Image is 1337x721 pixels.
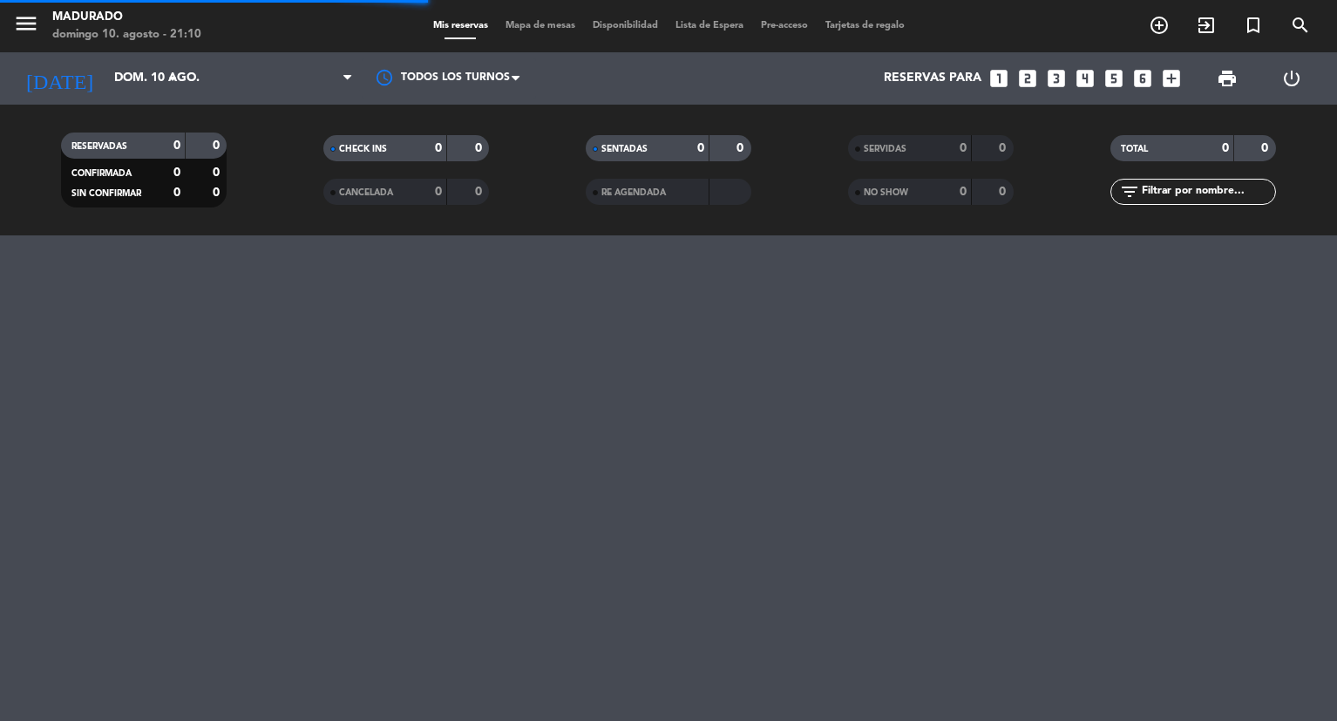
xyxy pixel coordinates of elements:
[884,71,981,85] span: Reservas para
[71,189,141,198] span: SIN CONFIRMAR
[173,167,180,179] strong: 0
[999,142,1009,154] strong: 0
[13,10,39,43] button: menu
[13,59,105,98] i: [DATE]
[601,188,666,197] span: RE AGENDADA
[213,139,223,152] strong: 0
[1243,15,1264,36] i: turned_in_not
[1281,68,1302,89] i: power_settings_new
[1222,142,1229,154] strong: 0
[162,68,183,89] i: arrow_drop_down
[987,67,1010,90] i: looks_one
[13,10,39,37] i: menu
[1016,67,1039,90] i: looks_two
[960,186,967,198] strong: 0
[1131,67,1154,90] i: looks_6
[817,21,913,31] span: Tarjetas de regalo
[52,26,201,44] div: domingo 10. agosto - 21:10
[1290,15,1311,36] i: search
[435,186,442,198] strong: 0
[173,187,180,199] strong: 0
[339,188,393,197] span: CANCELADA
[960,142,967,154] strong: 0
[475,142,485,154] strong: 0
[1196,15,1217,36] i: exit_to_app
[339,145,387,153] span: CHECK INS
[213,167,223,179] strong: 0
[736,142,747,154] strong: 0
[1217,68,1238,89] span: print
[1074,67,1096,90] i: looks_4
[584,21,667,31] span: Disponibilidad
[1103,67,1125,90] i: looks_5
[435,142,442,154] strong: 0
[71,169,132,178] span: CONFIRMADA
[864,145,906,153] span: SERVIDAS
[52,9,201,26] div: Madurado
[601,145,648,153] span: SENTADAS
[697,142,704,154] strong: 0
[1119,181,1140,202] i: filter_list
[1149,15,1170,36] i: add_circle_outline
[424,21,497,31] span: Mis reservas
[999,186,1009,198] strong: 0
[497,21,584,31] span: Mapa de mesas
[1259,52,1324,105] div: LOG OUT
[1045,67,1068,90] i: looks_3
[752,21,817,31] span: Pre-acceso
[1121,145,1148,153] span: TOTAL
[667,21,752,31] span: Lista de Espera
[1160,67,1183,90] i: add_box
[864,188,908,197] span: NO SHOW
[213,187,223,199] strong: 0
[475,186,485,198] strong: 0
[173,139,180,152] strong: 0
[71,142,127,151] span: RESERVADAS
[1261,142,1272,154] strong: 0
[1140,182,1275,201] input: Filtrar por nombre...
